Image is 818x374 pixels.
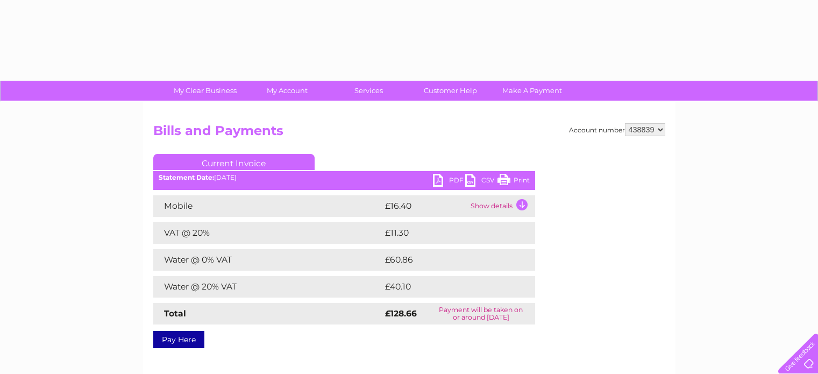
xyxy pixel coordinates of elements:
td: Water @ 0% VAT [153,249,382,271]
td: Mobile [153,195,382,217]
a: Pay Here [153,331,204,348]
a: Current Invoice [153,154,315,170]
div: Account number [569,123,665,136]
td: VAT @ 20% [153,222,382,244]
a: Print [497,174,530,189]
strong: £128.66 [385,308,417,319]
td: Show details [468,195,535,217]
a: PDF [433,174,465,189]
h2: Bills and Payments [153,123,665,144]
a: My Clear Business [161,81,250,101]
td: £40.10 [382,276,513,298]
td: Water @ 20% VAT [153,276,382,298]
strong: Total [164,308,186,319]
b: Statement Date: [159,173,214,181]
a: Services [324,81,413,101]
td: £11.30 [382,222,511,244]
td: £60.86 [382,249,514,271]
a: CSV [465,174,497,189]
a: Customer Help [406,81,495,101]
td: £16.40 [382,195,468,217]
td: Payment will be taken on or around [DATE] [427,303,535,324]
div: [DATE] [153,174,535,181]
a: Make A Payment [488,81,577,101]
a: My Account [243,81,331,101]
